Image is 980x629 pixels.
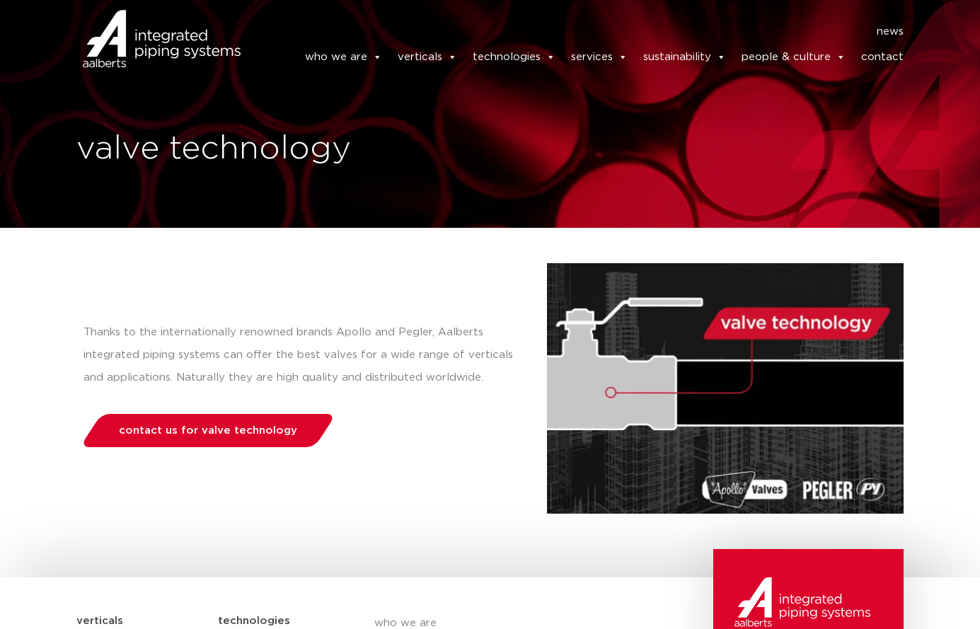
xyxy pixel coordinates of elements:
h1: valve technology [76,127,483,172]
a: people & culture [742,43,846,71]
a: news [877,21,904,43]
span: contact us for valve technology [119,425,297,436]
a: sustainability [643,43,726,71]
a: who we are [305,43,382,71]
a: contact [861,43,904,71]
p: Thanks to the internationally renowned brands Apollo and Pegler, Aalberts integrated piping syste... [83,321,519,389]
nav: Menu [262,21,904,43]
a: technologies [473,43,555,71]
a: services [571,43,628,71]
a: verticals [398,43,457,71]
a: contact us for valve technology [79,414,336,447]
